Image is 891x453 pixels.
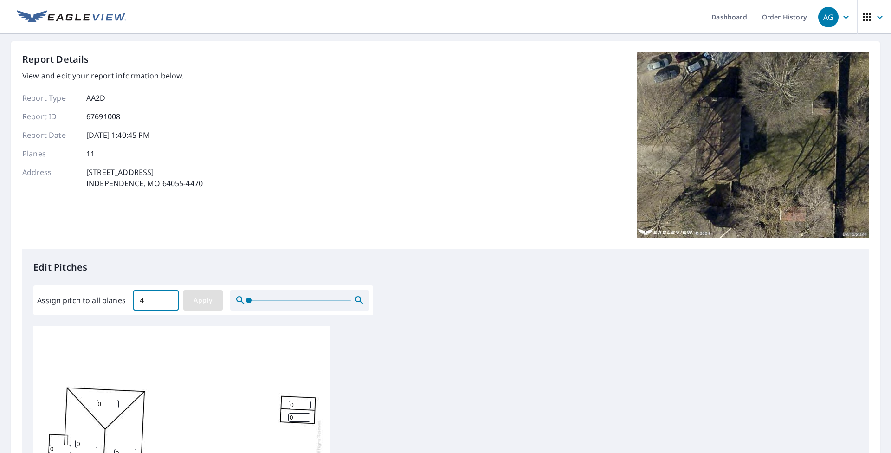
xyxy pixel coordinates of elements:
p: Report Date [22,129,78,141]
button: Apply [183,290,223,311]
label: Assign pitch to all planes [37,295,126,306]
p: Address [22,167,78,189]
input: 00.0 [133,287,179,313]
p: 11 [86,148,95,159]
p: [DATE] 1:40:45 PM [86,129,150,141]
p: AA2D [86,92,106,104]
div: AG [818,7,839,27]
p: Report ID [22,111,78,122]
span: Apply [191,295,215,306]
p: Planes [22,148,78,159]
img: EV Logo [17,10,126,24]
p: Report Details [22,52,89,66]
p: [STREET_ADDRESS] INDEPENDENCE, MO 64055-4470 [86,167,203,189]
img: Top image [637,52,869,238]
p: Edit Pitches [33,260,858,274]
p: 67691008 [86,111,120,122]
p: View and edit your report information below. [22,70,203,81]
p: Report Type [22,92,78,104]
